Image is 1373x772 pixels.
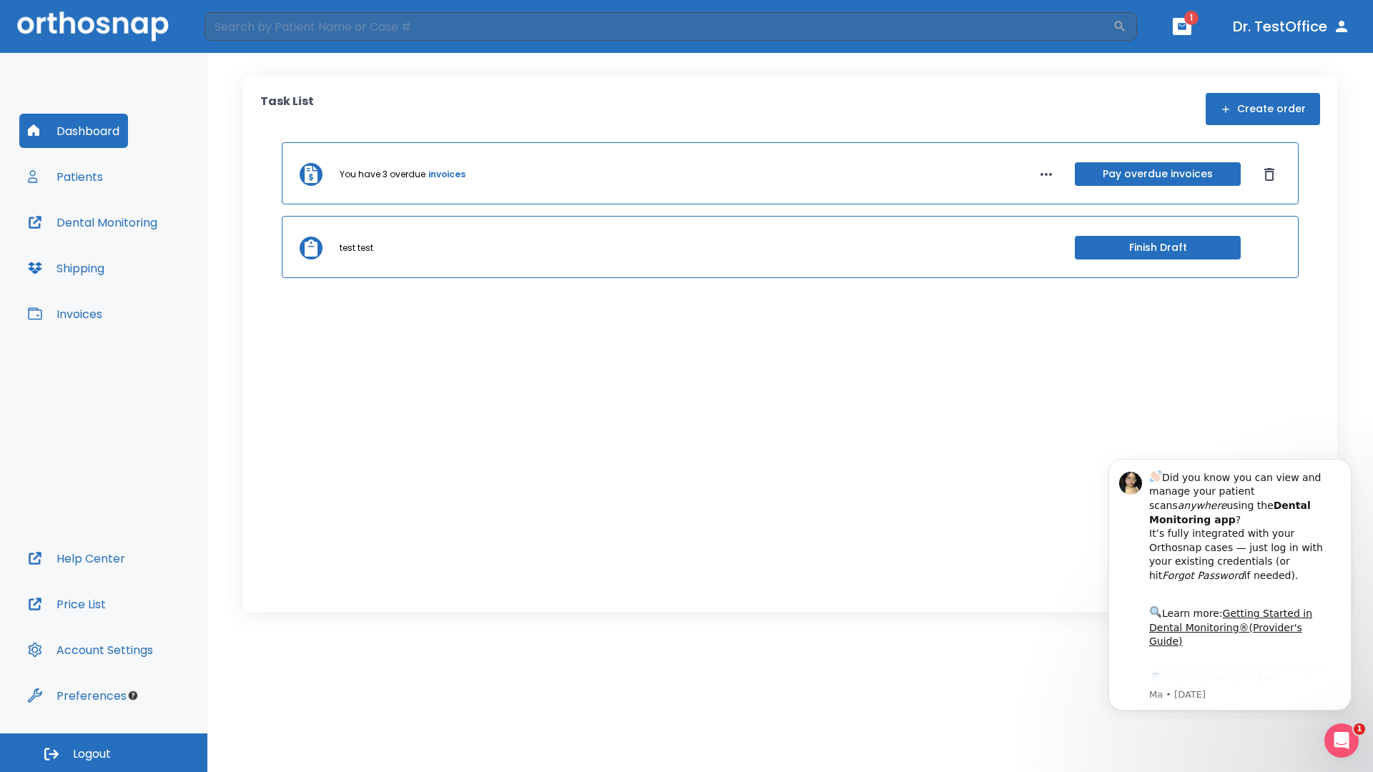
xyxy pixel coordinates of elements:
[242,22,254,34] button: Dismiss notification
[1324,723,1359,758] iframe: Intercom live chat
[1075,162,1241,186] button: Pay overdue invoices
[19,633,162,667] button: Account Settings
[1354,723,1365,735] span: 1
[1087,446,1373,719] iframe: Intercom notifications message
[19,678,135,713] button: Preferences
[1227,14,1356,39] button: Dr. TestOffice
[127,689,139,702] div: Tooltip anchor
[1258,163,1281,186] button: Dismiss
[62,228,190,254] a: App Store
[340,168,425,181] p: You have 3 overdue
[260,93,314,125] p: Task List
[19,541,134,575] button: Help Center
[19,251,113,285] button: Shipping
[62,242,242,255] p: Message from Ma, sent 4w ago
[428,168,466,181] a: invoices
[19,297,111,331] button: Invoices
[73,746,111,762] span: Logout
[62,224,242,297] div: Download the app: | ​ Let us know if you need help getting started!
[19,159,112,194] button: Patients
[19,205,166,239] button: Dental Monitoring
[1075,236,1241,259] button: Finish Draft
[19,114,128,148] button: Dashboard
[340,242,373,254] p: test test
[1184,11,1199,25] span: 1
[19,587,114,621] button: Price List
[1206,93,1320,125] button: Create order
[205,12,1113,41] input: Search by Patient Name or Case #
[17,11,169,41] img: Orthosnap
